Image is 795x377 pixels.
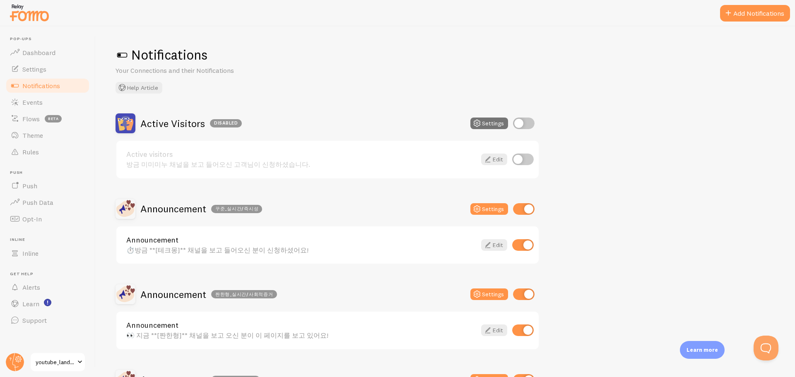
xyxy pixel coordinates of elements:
span: Notifications [22,82,60,90]
img: Announcement [116,284,135,304]
span: Get Help [10,271,90,277]
a: Support [5,312,90,329]
a: Learn [5,295,90,312]
h1: Notifications [116,46,775,63]
h2: Announcement [140,288,277,301]
h2: Announcement [140,202,262,215]
div: 짠한형_실시간/사회적증거 [211,290,277,298]
span: Rules [22,148,39,156]
a: Dashboard [5,44,90,61]
span: Settings [22,65,46,73]
a: Edit [481,239,507,251]
a: Notifications [5,77,90,94]
div: 👀 지금 **[짠한형]** 채널을 보고 오신 분이 이 페이지를 보고 있어요! [126,331,476,339]
h2: Active Visitors [140,117,242,130]
svg: <p>Watch New Feature Tutorials!</p> [44,299,51,306]
a: Settings [5,61,90,77]
span: Inline [10,237,90,243]
img: Announcement [116,199,135,219]
div: 꾸준_실시간/즉시성 [211,205,262,213]
img: Active Visitors [116,113,135,133]
a: Opt-In [5,211,90,227]
span: Inline [22,249,39,257]
button: Settings [470,118,508,129]
span: youtube_landing-b [36,357,75,367]
p: Learn more [687,346,718,354]
span: Push [22,182,37,190]
img: fomo-relay-logo-orange.svg [9,2,50,23]
span: Dashboard [22,48,55,57]
div: ⏱️방금 **[테크몽]** 채널을 보고 들어오신 분이 신청하셨어요! [126,246,476,254]
span: Flows [22,115,40,123]
a: Events [5,94,90,110]
div: 방금 미미미누 채널을 보고 들어오신 고객님이 신청하셨습니다. [126,161,476,168]
a: Inline [5,245,90,262]
span: Opt-In [22,215,42,223]
a: Active visitors [126,151,476,158]
span: Events [22,98,43,106]
span: Push [10,170,90,175]
a: Edit [481,154,507,165]
a: Push Data [5,194,90,211]
span: Support [22,316,47,324]
span: beta [45,115,62,122]
a: Edit [481,324,507,336]
span: Pop-ups [10,36,90,42]
span: Learn [22,300,39,308]
a: Announcement [126,322,476,329]
a: Announcement [126,236,476,244]
a: Flows beta [5,110,90,127]
iframe: Help Scout Beacon - Open [754,336,778,360]
button: Settings [470,203,508,215]
p: Your Connections and their Notifications [116,66,314,75]
a: youtube_landing-b [30,352,86,372]
a: Push [5,178,90,194]
a: Rules [5,144,90,160]
a: Theme [5,127,90,144]
span: Alerts [22,283,40,291]
button: Help Article [116,82,162,94]
a: Alerts [5,279,90,295]
button: Settings [470,288,508,300]
div: Learn more [680,341,725,359]
div: Disabled [210,119,242,127]
span: Push Data [22,198,53,207]
span: Theme [22,131,43,139]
